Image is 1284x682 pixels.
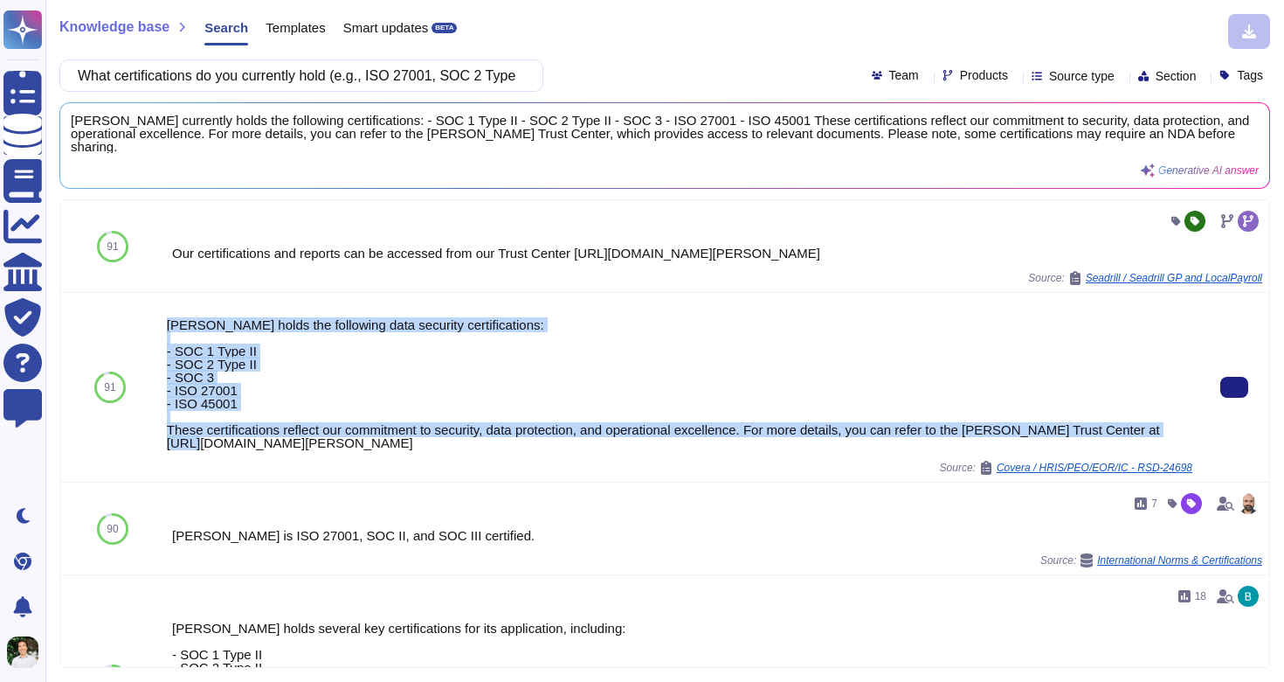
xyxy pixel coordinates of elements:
span: Search [204,21,248,34]
span: 91 [107,241,118,252]
input: Search a question or template... [69,60,525,91]
span: Source type [1049,70,1115,82]
span: [PERSON_NAME] currently holds the following certifications: - SOC 1 Type II - SOC 2 Type II - SOC... [71,114,1259,153]
div: BETA [431,23,457,33]
span: Source: [1040,553,1262,567]
span: Templates [266,21,325,34]
span: 7 [1151,498,1157,509]
span: Tags [1237,69,1263,81]
span: Seadrill / Seadrill GP and LocalPayroll [1086,273,1262,283]
div: Our certifications and reports can be accessed from our Trust Center [URL][DOMAIN_NAME][PERSON_NAME] [172,247,1262,260]
span: Products [960,69,1008,81]
span: 18 [1195,591,1206,602]
img: user [7,637,38,668]
span: 90 [107,524,118,534]
span: Smart updates [343,21,429,34]
span: Covera / HRIS/PEO/EOR/IC - RSD-24698 [997,463,1192,473]
span: Section [1156,70,1197,82]
img: user [1238,586,1259,607]
span: International Norms & Certifications [1097,555,1262,566]
span: Knowledge base [59,20,169,34]
img: user [1238,493,1259,514]
span: Team [889,69,919,81]
div: [PERSON_NAME] is ISO 27001, SOC II, and SOC III certified. [172,529,1262,542]
span: Generative AI answer [1158,165,1259,176]
span: Source: [940,461,1192,475]
div: [PERSON_NAME] holds the following data security certifications: - SOC 1 Type II - SOC 2 Type II -... [167,318,1192,449]
span: Source: [1028,271,1262,285]
span: 91 [104,382,115,393]
button: user [3,633,51,672]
